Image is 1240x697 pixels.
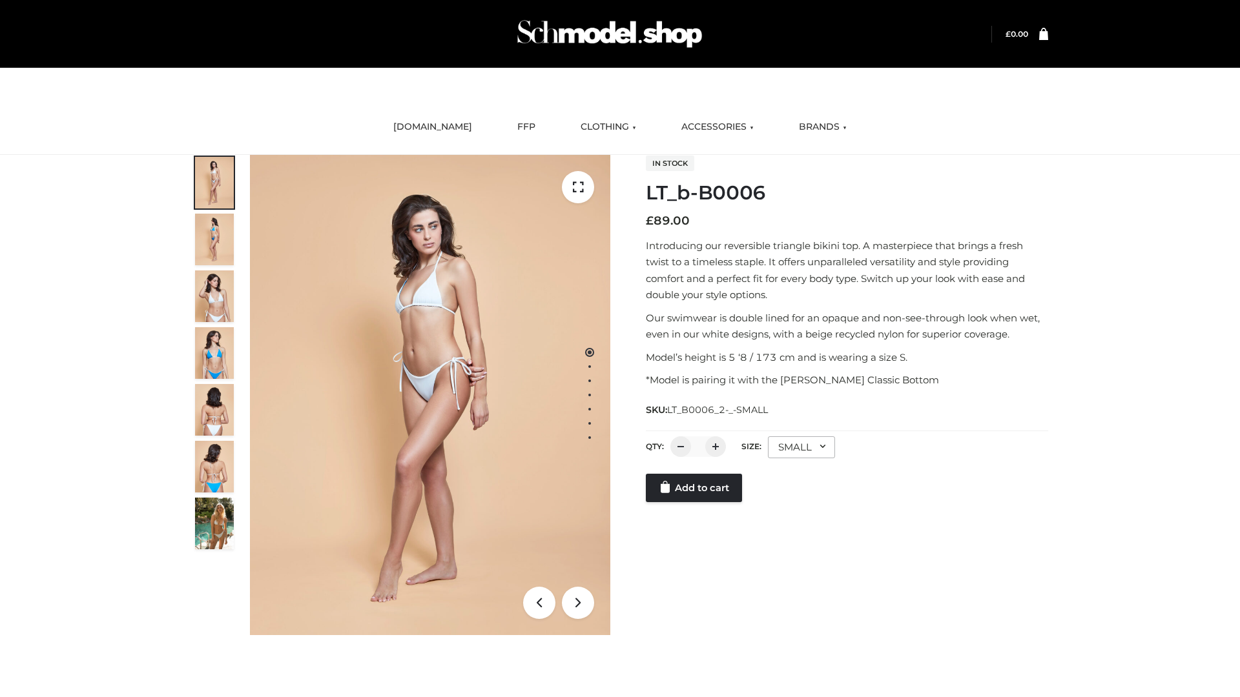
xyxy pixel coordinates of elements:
label: Size: [741,441,761,451]
span: In stock [646,156,694,171]
label: QTY: [646,441,664,451]
img: Schmodel Admin 964 [513,8,707,59]
a: ACCESSORIES [672,113,763,141]
img: ArielClassicBikiniTop_CloudNine_AzureSky_OW114ECO_2-scaled.jpg [195,214,234,265]
p: Our swimwear is double lined for an opaque and non-see-through look when wet, even in our white d... [646,310,1048,343]
a: BRANDS [789,113,856,141]
bdi: 0.00 [1006,29,1028,39]
a: Add to cart [646,474,742,502]
img: ArielClassicBikiniTop_CloudNine_AzureSky_OW114ECO_3-scaled.jpg [195,270,234,322]
img: ArielClassicBikiniTop_CloudNine_AzureSky_OW114ECO_7-scaled.jpg [195,384,234,436]
img: ArielClassicBikiniTop_CloudNine_AzureSky_OW114ECO_4-scaled.jpg [195,327,234,379]
h1: LT_b-B0006 [646,181,1048,205]
span: £ [1006,29,1011,39]
div: SMALL [768,436,835,458]
span: SKU: [646,402,769,418]
a: FFP [508,113,545,141]
span: £ [646,214,654,228]
span: LT_B0006_2-_-SMALL [667,404,768,416]
img: ArielClassicBikiniTop_CloudNine_AzureSky_OW114ECO_1-scaled.jpg [195,157,234,208]
p: Model’s height is 5 ‘8 / 173 cm and is wearing a size S. [646,349,1048,366]
p: *Model is pairing it with the [PERSON_NAME] Classic Bottom [646,372,1048,389]
bdi: 89.00 [646,214,690,228]
p: Introducing our reversible triangle bikini top. A masterpiece that brings a fresh twist to a time... [646,237,1048,303]
a: [DOMAIN_NAME] [384,113,482,141]
img: ArielClassicBikiniTop_CloudNine_AzureSky_OW114ECO_8-scaled.jpg [195,441,234,492]
img: ArielClassicBikiniTop_CloudNine_AzureSky_OW114ECO_1 [250,155,610,635]
a: £0.00 [1006,29,1028,39]
a: CLOTHING [571,113,646,141]
img: Arieltop_CloudNine_AzureSky2.jpg [195,498,234,549]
